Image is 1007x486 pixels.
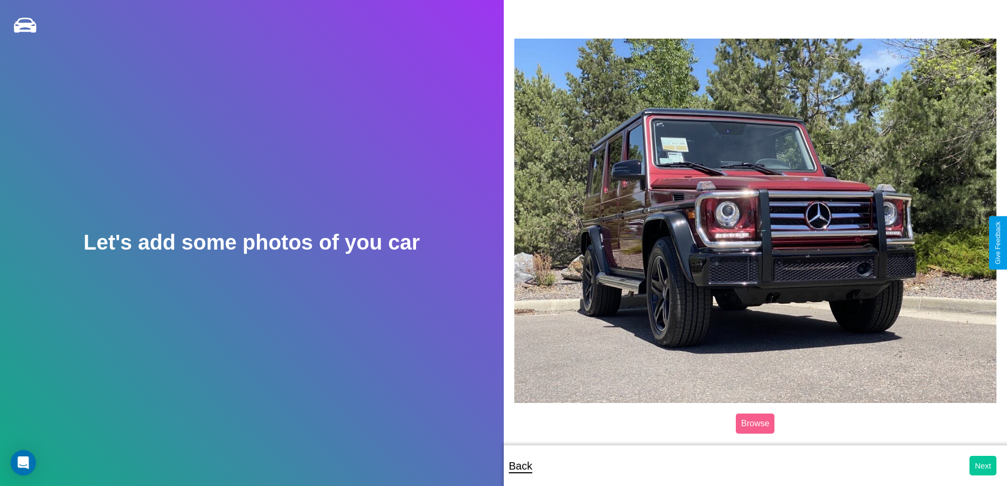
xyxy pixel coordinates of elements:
[84,231,420,254] h2: Let's add some photos of you car
[509,456,532,475] p: Back
[994,222,1002,264] div: Give Feedback
[969,456,996,475] button: Next
[736,414,774,434] label: Browse
[514,39,997,402] img: posted
[11,450,36,475] div: Open Intercom Messenger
